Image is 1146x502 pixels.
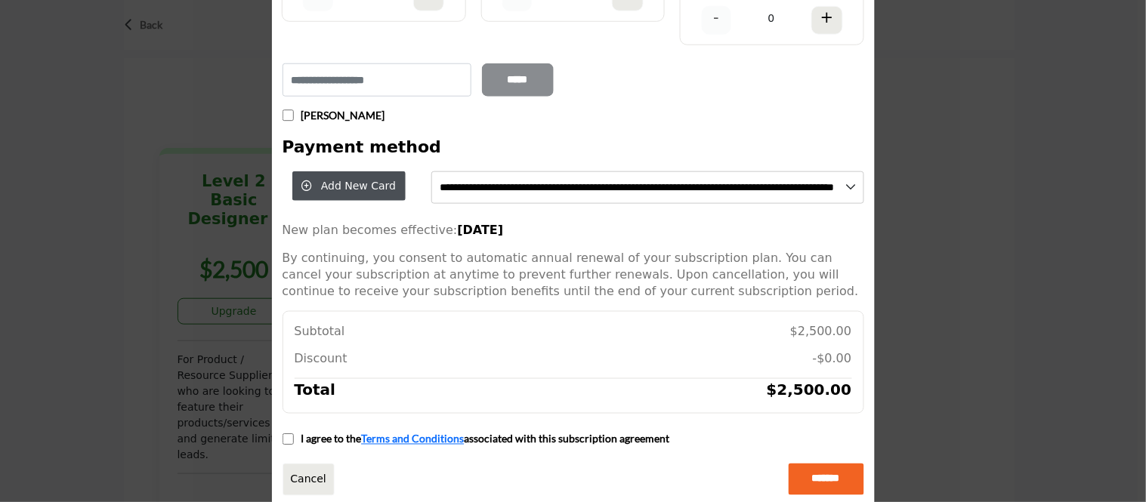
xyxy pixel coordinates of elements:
[283,464,335,496] a: Close
[321,180,396,192] span: Add New Card
[767,379,852,402] h5: $2,500.00
[295,323,345,340] p: Subtotal
[768,11,775,26] p: 0
[283,134,442,159] h3: Payment method
[283,222,864,239] p: New plan becomes effective:
[790,323,851,340] p: $2,500.00
[301,432,669,447] p: I agree to the associated with this subscription agreement
[820,8,834,27] h4: +
[292,171,406,201] button: Add New Card
[813,350,852,367] p: -$0.00
[361,433,464,445] a: Terms and Conditions
[457,223,503,237] strong: [DATE]
[295,379,336,402] h5: Total
[295,350,348,367] p: Discount
[283,250,864,300] p: By continuing, you consent to automatic annual renewal of your subscription plan. You can cancel ...
[811,6,843,35] button: +
[301,108,385,123] p: [PERSON_NAME]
